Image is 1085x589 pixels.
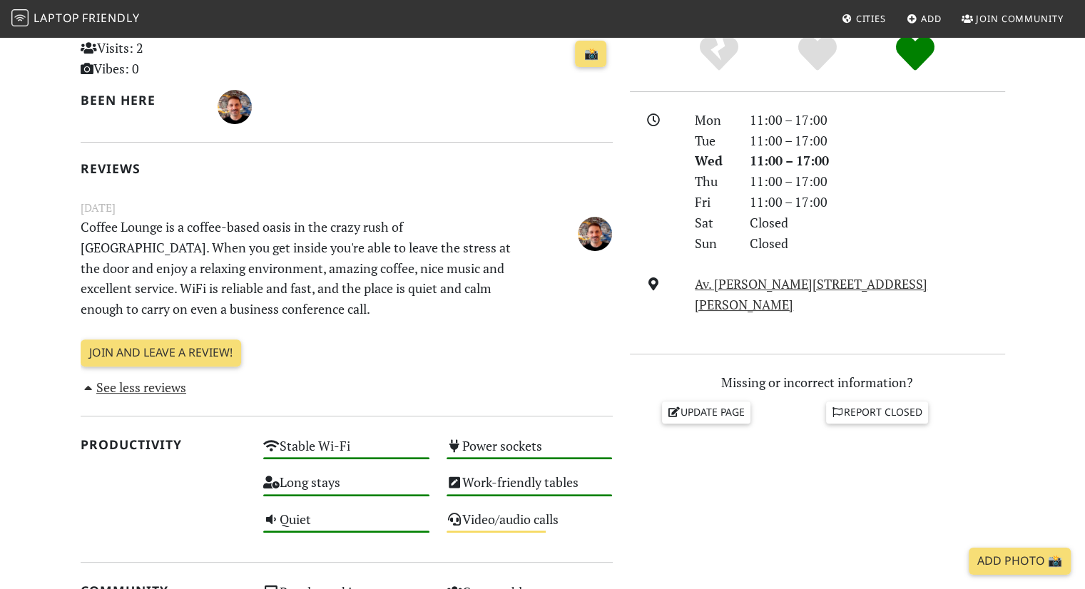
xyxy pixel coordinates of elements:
[81,437,247,452] h2: Productivity
[81,339,241,367] a: Join and leave a review!
[686,171,740,192] div: Thu
[630,372,1005,393] p: Missing or incorrect information?
[255,471,438,507] div: Long stays
[11,6,140,31] a: LaptopFriendly LaptopFriendly
[81,38,247,79] p: Visits: 2 Vibes: 0
[741,171,1014,192] div: 11:00 – 17:00
[34,10,80,26] span: Laptop
[438,508,621,544] div: Video/audio calls
[768,34,867,73] div: Yes
[578,217,612,251] img: 1820-luciano.jpg
[956,6,1069,31] a: Join Community
[438,471,621,507] div: Work-friendly tables
[695,275,927,313] a: Av. [PERSON_NAME][STREET_ADDRESS][PERSON_NAME]
[976,12,1064,25] span: Join Community
[856,12,886,25] span: Cities
[662,401,750,423] a: Update page
[741,150,1014,171] div: 11:00 – 17:00
[866,34,964,73] div: Definitely!
[741,233,1014,254] div: Closed
[81,161,613,176] h2: Reviews
[255,434,438,471] div: Stable Wi-Fi
[686,192,740,212] div: Fri
[255,508,438,544] div: Quiet
[741,130,1014,151] div: 11:00 – 17:00
[218,90,252,124] img: 1820-luciano.jpg
[686,212,740,233] div: Sat
[686,150,740,171] div: Wed
[836,6,892,31] a: Cities
[578,223,612,240] span: Luciano Palma
[218,97,252,114] span: Luciano Palma
[82,10,139,26] span: Friendly
[741,192,1014,212] div: 11:00 – 17:00
[438,434,621,471] div: Power sockets
[686,233,740,254] div: Sun
[901,6,947,31] a: Add
[670,34,768,73] div: No
[741,110,1014,130] div: 11:00 – 17:00
[921,12,942,25] span: Add
[81,379,187,396] a: See less reviews
[575,41,606,68] a: 📸
[741,212,1014,233] div: Closed
[72,199,621,217] small: [DATE]
[11,9,29,26] img: LaptopFriendly
[686,130,740,151] div: Tue
[826,401,929,423] a: Report closed
[72,217,530,319] p: Coffee Lounge is a coffee-based oasis in the crazy rush of [GEOGRAPHIC_DATA]. When you get inside...
[686,110,740,130] div: Mon
[81,93,201,108] h2: Been here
